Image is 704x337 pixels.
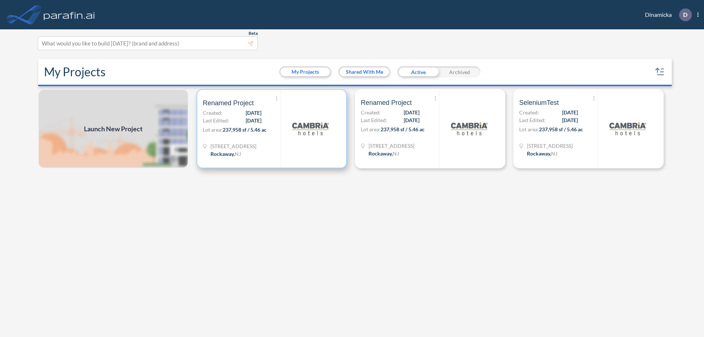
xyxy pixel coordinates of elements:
[368,142,414,150] span: 321 Mt Hope Ave
[539,126,583,132] span: 237,958 sf / 5.46 ac
[368,150,393,157] span: Rockaway ,
[361,126,381,132] span: Lot area:
[397,66,439,77] div: Active
[223,127,267,133] span: 237,958 sf / 5.46 ac
[203,117,229,124] span: Last Edited:
[562,116,578,124] span: [DATE]
[246,109,261,117] span: [DATE]
[527,142,573,150] span: 321 Mt Hope Ave
[210,142,256,150] span: 321 Mt Hope Ave
[84,124,143,134] span: Launch New Project
[368,150,399,157] div: Rockaway, NJ
[280,67,330,76] button: My Projects
[393,150,399,157] span: NJ
[38,89,188,168] img: add
[381,126,425,132] span: 237,958 sf / 5.46 ac
[634,8,698,21] div: Dinamicka
[519,98,559,107] span: SeleniumTest
[551,150,557,157] span: NJ
[519,116,546,124] span: Last Edited:
[527,150,551,157] span: Rockaway ,
[361,109,381,116] span: Created:
[439,66,480,77] div: Archived
[44,65,106,79] h2: My Projects
[519,109,539,116] span: Created:
[562,109,578,116] span: [DATE]
[404,116,419,124] span: [DATE]
[361,98,412,107] span: Renamed Project
[292,110,329,147] img: logo
[38,89,188,168] a: Launch New Project
[203,127,223,133] span: Lot area:
[609,110,646,147] img: logo
[519,126,539,132] span: Lot area:
[249,30,258,36] span: Beta
[203,109,223,117] span: Created:
[42,7,96,22] img: logo
[361,116,387,124] span: Last Edited:
[451,110,488,147] img: logo
[340,67,389,76] button: Shared With Me
[210,150,241,158] div: Rockaway, NJ
[404,109,419,116] span: [DATE]
[235,151,241,157] span: NJ
[683,11,687,18] p: D
[654,66,666,78] button: sort
[210,151,235,157] span: Rockaway ,
[246,117,261,124] span: [DATE]
[203,99,254,107] span: Renamed Project
[527,150,557,157] div: Rockaway, NJ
